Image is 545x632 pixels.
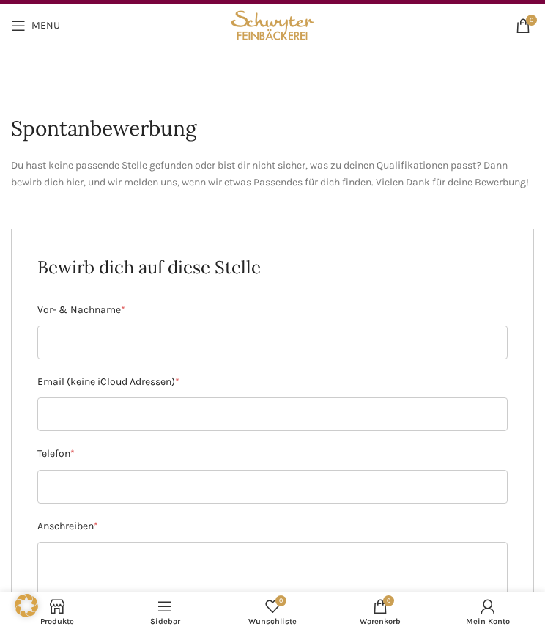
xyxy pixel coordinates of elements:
[11,617,104,626] span: Produkte
[37,255,508,280] h2: Bewirb dich auf diese Stelle
[434,595,541,628] a: Mein Konto
[441,617,534,626] span: Mein Konto
[11,158,534,191] p: Du hast keine passende Stelle gefunden oder bist dir nicht sicher, was zu deinen Qualifikationen ...
[37,374,508,390] label: Email (keine iCloud Adressen)
[219,595,327,628] a: 0 Wunschliste
[228,4,318,48] img: Bäckerei Schwyter
[37,518,508,534] label: Anschreiben
[326,595,434,628] div: My cart
[4,595,111,628] a: Produkte
[119,617,212,626] span: Sidebar
[526,15,537,26] span: 0
[219,595,327,628] div: Meine Wunschliste
[326,595,434,628] a: 0 Warenkorb
[11,114,534,143] h1: Spontanbewerbung
[383,595,394,606] span: 0
[508,11,538,40] a: 0
[333,617,426,626] span: Warenkorb
[37,302,508,318] label: Vor- & Nachname
[228,18,318,31] a: Site logo
[31,21,60,31] span: Menu
[111,595,219,628] a: Sidebar
[37,446,508,462] label: Telefon
[275,595,286,606] span: 0
[4,11,67,40] a: Open mobile menu
[226,617,319,626] span: Wunschliste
